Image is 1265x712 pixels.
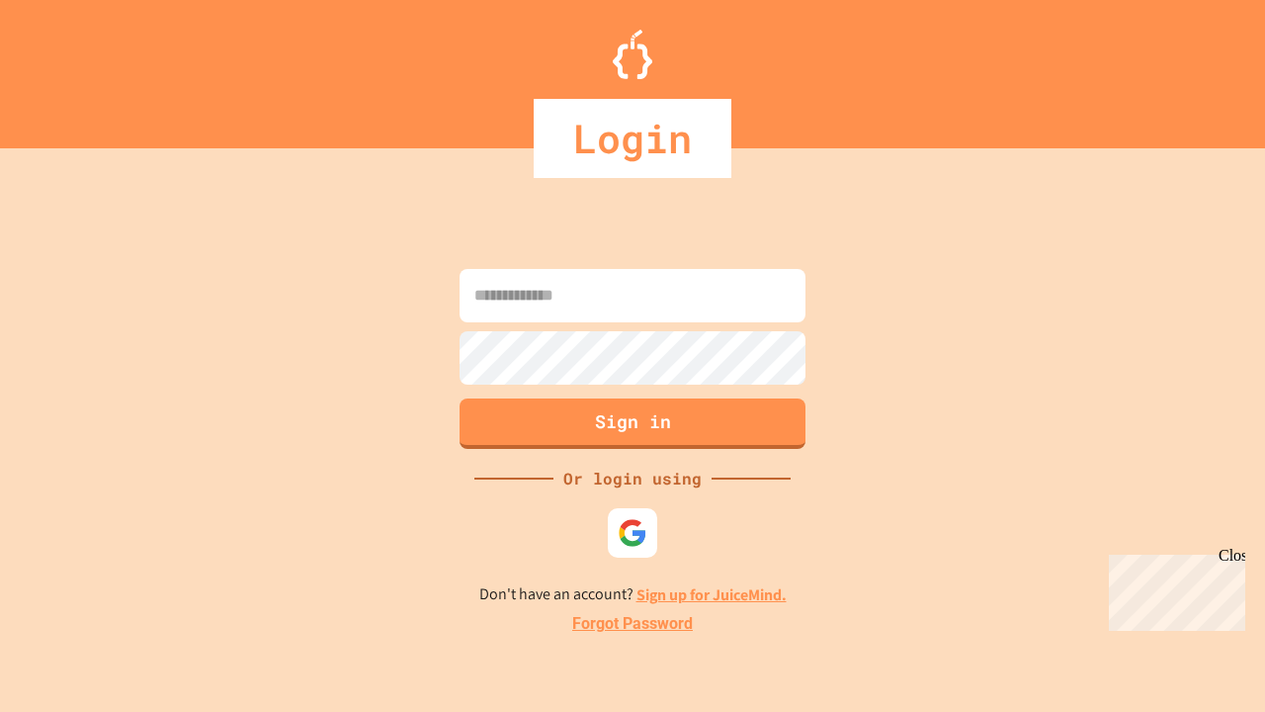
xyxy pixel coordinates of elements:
[460,399,805,449] button: Sign in
[8,8,136,126] div: Chat with us now!Close
[613,30,652,79] img: Logo.svg
[479,582,787,607] p: Don't have an account?
[1101,547,1245,631] iframe: chat widget
[553,467,712,490] div: Or login using
[618,518,647,548] img: google-icon.svg
[572,612,693,636] a: Forgot Password
[534,99,731,178] div: Login
[636,584,787,605] a: Sign up for JuiceMind.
